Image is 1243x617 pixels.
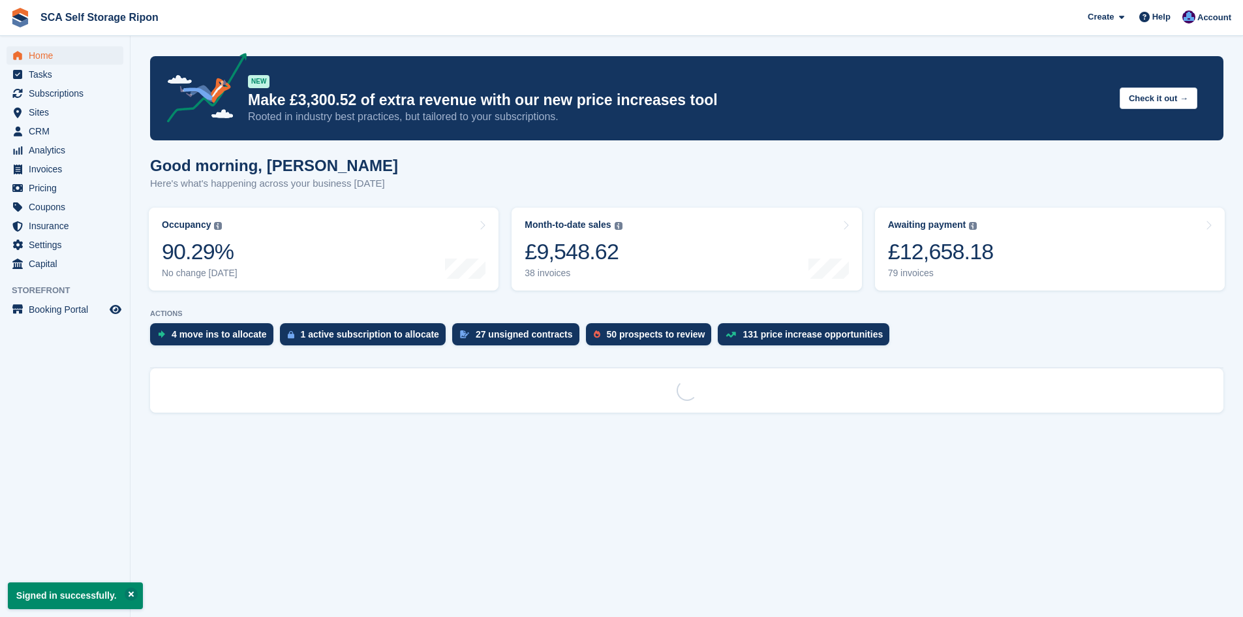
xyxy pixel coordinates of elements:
a: menu [7,198,123,216]
span: Insurance [29,217,107,235]
a: menu [7,122,123,140]
a: menu [7,236,123,254]
a: menu [7,103,123,121]
a: menu [7,160,123,178]
p: Here's what's happening across your business [DATE] [150,176,398,191]
h1: Good morning, [PERSON_NAME] [150,157,398,174]
a: 131 price increase opportunities [718,323,896,352]
a: Preview store [108,302,123,317]
a: 50 prospects to review [586,323,718,352]
span: Subscriptions [29,84,107,103]
div: Awaiting payment [888,219,966,230]
a: menu [7,84,123,103]
div: 131 price increase opportunities [743,329,883,340]
a: SCA Self Storage Ripon [35,7,164,28]
span: CRM [29,122,107,140]
span: Invoices [29,160,107,178]
a: Occupancy 90.29% No change [DATE] [149,208,499,291]
a: menu [7,217,123,235]
span: Account [1197,11,1231,24]
span: Pricing [29,179,107,197]
a: menu [7,179,123,197]
span: Sites [29,103,107,121]
div: 50 prospects to review [607,329,705,340]
img: price-adjustments-announcement-icon-8257ccfd72463d97f412b2fc003d46551f7dbcb40ab6d574587a9cd5c0d94... [156,53,247,127]
a: Month-to-date sales £9,548.62 38 invoices [512,208,861,291]
span: Help [1152,10,1171,24]
div: 4 move ins to allocate [172,329,267,340]
img: icon-info-grey-7440780725fd019a000dd9b08b2336e03edf1995a4989e88bcd33f0948082b44.svg [615,222,622,230]
a: menu [7,46,123,65]
div: 90.29% [162,238,238,265]
div: £12,658.18 [888,238,994,265]
a: menu [7,65,123,84]
a: Awaiting payment £12,658.18 79 invoices [875,208,1225,291]
span: Storefront [12,284,130,297]
div: Month-to-date sales [525,219,611,230]
a: 27 unsigned contracts [452,323,586,352]
img: stora-icon-8386f47178a22dfd0bd8f6a31ec36ba5ce8667c1dd55bd0f319d3a0aa187defe.svg [10,8,30,27]
button: Check it out → [1120,87,1197,109]
img: icon-info-grey-7440780725fd019a000dd9b08b2336e03edf1995a4989e88bcd33f0948082b44.svg [969,222,977,230]
span: Create [1088,10,1114,24]
div: 27 unsigned contracts [476,329,573,340]
p: Rooted in industry best practices, but tailored to your subscriptions. [248,110,1109,124]
a: menu [7,141,123,159]
div: Occupancy [162,219,211,230]
a: menu [7,255,123,273]
img: price_increase_opportunities-93ffe204e8149a01c8c9dc8f82e8f89637d9d84a8eef4429ea346261dce0b2c0.svg [726,332,736,338]
p: ACTIONS [150,309,1223,318]
div: 1 active subscription to allocate [301,329,439,340]
span: Capital [29,255,107,273]
img: active_subscription_to_allocate_icon-d502201f5373d7db506a760aba3b589e785aa758c864c3986d89f69b8ff3... [288,330,294,339]
div: 38 invoices [525,268,622,279]
div: NEW [248,75,269,88]
img: Sarah Race [1182,10,1195,24]
span: Analytics [29,141,107,159]
img: icon-info-grey-7440780725fd019a000dd9b08b2336e03edf1995a4989e88bcd33f0948082b44.svg [214,222,222,230]
span: Settings [29,236,107,254]
a: 1 active subscription to allocate [280,323,452,352]
div: No change [DATE] [162,268,238,279]
a: menu [7,300,123,319]
p: Signed in successfully. [8,582,143,609]
a: 4 move ins to allocate [150,323,280,352]
span: Home [29,46,107,65]
span: Booking Portal [29,300,107,319]
div: 79 invoices [888,268,994,279]
img: contract_signature_icon-13c848040528278c33f63329250d36e43548de30e8caae1d1a13099fd9432cc5.svg [460,330,469,338]
span: Coupons [29,198,107,216]
img: prospect-51fa495bee0391a8d652442698ab0144808aea92771e9ea1ae160a38d050c398.svg [594,330,600,338]
p: Make £3,300.52 of extra revenue with our new price increases tool [248,91,1109,110]
img: move_ins_to_allocate_icon-fdf77a2bb77ea45bf5b3d319d69a93e2d87916cf1d5bf7949dd705db3b84f3ca.svg [158,330,165,338]
span: Tasks [29,65,107,84]
div: £9,548.62 [525,238,622,265]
